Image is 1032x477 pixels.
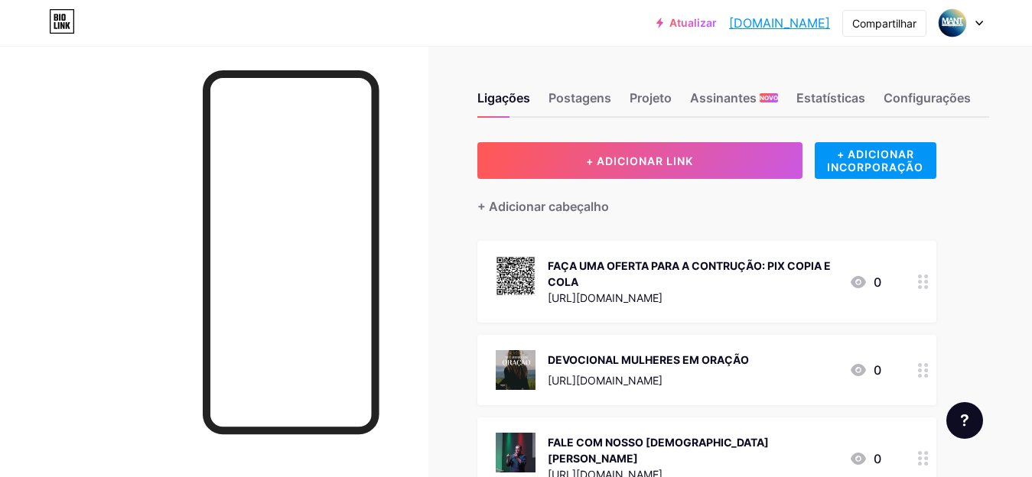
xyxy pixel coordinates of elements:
[669,16,717,29] font: Atualizar
[938,8,967,37] img: mantanapolisgo
[477,142,802,179] button: + ADICIONAR LINK
[549,90,611,105] font: Postagens
[496,256,536,296] img: FAÇA UMA OFERTA PARA A CONTRUÇÃO: PIX COPIA E COLA
[760,94,778,102] font: NOVO
[548,353,749,366] font: DEVOCIONAL MULHERES EM ORAÇÃO
[548,436,769,465] font: FALE COM NOSSO [DEMOGRAPHIC_DATA] [PERSON_NAME]
[477,90,530,105] font: Ligações
[477,199,609,214] font: + Adicionar cabeçalho
[548,374,662,387] font: [URL][DOMAIN_NAME]
[884,90,971,105] font: Configurações
[827,148,923,174] font: + ADICIONAR INCORPORAÇÃO
[874,451,881,466] font: 0
[796,90,865,105] font: Estatísticas
[548,259,831,288] font: FAÇA UMA OFERTA PARA A CONTRUÇÃO: PIX COPIA E COLA
[548,291,662,304] font: [URL][DOMAIN_NAME]
[729,14,830,32] a: [DOMAIN_NAME]
[874,274,881,290] font: 0
[586,154,693,167] font: + ADICIONAR LINK
[496,433,536,472] img: FALE COM NOSSO PASTOR VILMAR
[874,362,881,378] font: 0
[729,15,830,31] font: [DOMAIN_NAME]
[690,90,757,105] font: Assinantes
[852,17,916,30] font: Compartilhar
[496,350,536,390] img: DEVOCIONAL MULHERES EM ORAÇÃO
[630,90,672,105] font: Projeto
